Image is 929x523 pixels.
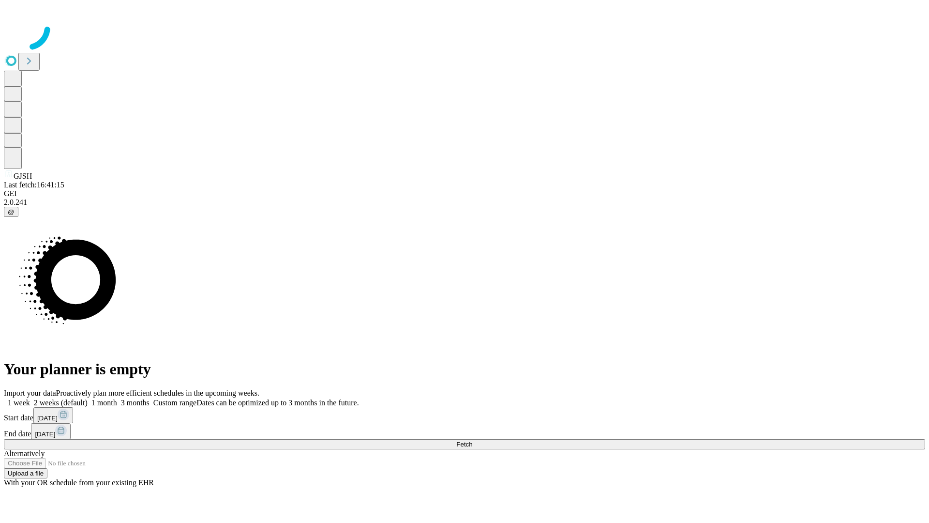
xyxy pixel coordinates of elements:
[456,441,472,448] span: Fetch
[56,389,259,397] span: Proactively plan more efficient schedules in the upcoming weeks.
[4,189,925,198] div: GEI
[91,399,117,407] span: 1 month
[4,439,925,449] button: Fetch
[121,399,150,407] span: 3 months
[8,399,30,407] span: 1 week
[35,431,55,438] span: [DATE]
[196,399,359,407] span: Dates can be optimized up to 3 months in the future.
[4,181,64,189] span: Last fetch: 16:41:15
[4,449,45,458] span: Alternatively
[4,407,925,423] div: Start date
[33,407,73,423] button: [DATE]
[4,207,18,217] button: @
[8,208,15,215] span: @
[153,399,196,407] span: Custom range
[4,389,56,397] span: Import your data
[14,172,32,180] span: GJSH
[4,423,925,439] div: End date
[4,478,154,487] span: With your OR schedule from your existing EHR
[4,198,925,207] div: 2.0.241
[4,360,925,378] h1: Your planner is empty
[34,399,88,407] span: 2 weeks (default)
[31,423,71,439] button: [DATE]
[4,468,47,478] button: Upload a file
[37,415,58,422] span: [DATE]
